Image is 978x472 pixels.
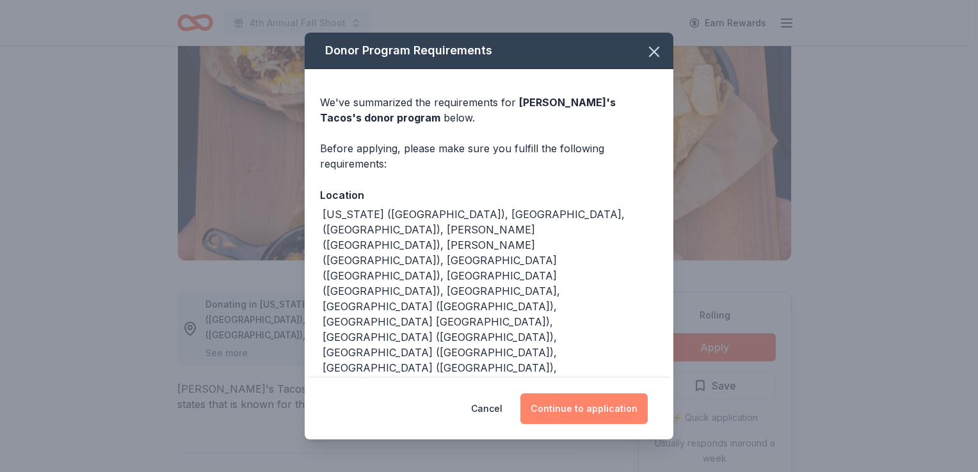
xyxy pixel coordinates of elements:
[320,187,658,203] div: Location
[520,393,648,424] button: Continue to application
[305,33,673,69] div: Donor Program Requirements
[320,141,658,171] div: Before applying, please make sure you fulfill the following requirements:
[320,95,658,125] div: We've summarized the requirements for below.
[471,393,502,424] button: Cancel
